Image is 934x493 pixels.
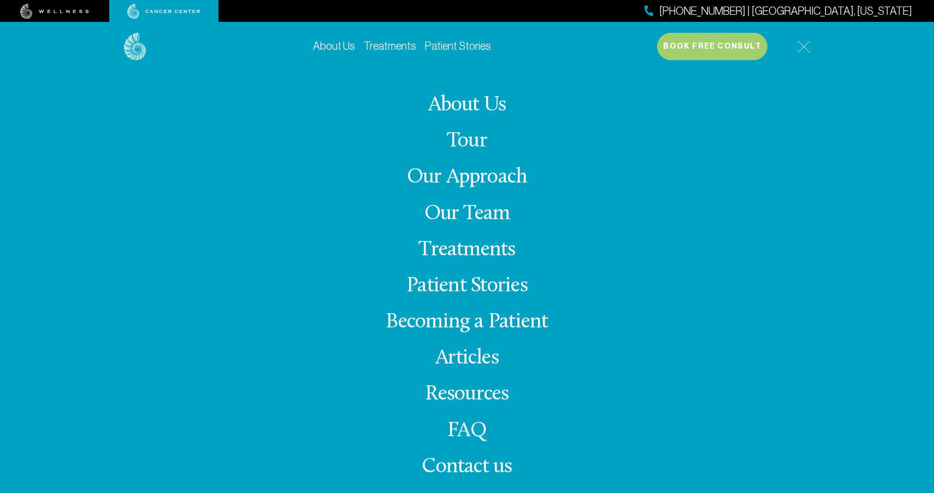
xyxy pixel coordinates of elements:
[364,40,416,52] a: Treatments
[124,33,146,61] img: logo
[447,420,487,442] a: FAQ
[406,275,528,297] a: Patient Stories
[424,203,510,225] a: Our Team
[447,131,487,152] a: Tour
[425,40,491,52] a: Patient Stories
[127,4,200,19] img: cancer center
[20,4,89,19] img: wellness
[386,312,548,333] a: Becoming a Patient
[797,40,810,53] img: icon-hamburger
[425,384,509,405] a: Resources
[428,95,506,116] a: About Us
[422,456,512,478] span: Contact us
[407,167,528,188] a: Our Approach
[435,348,499,369] a: Articles
[313,40,355,52] a: About Us
[645,3,912,19] a: [PHONE_NUMBER] | [GEOGRAPHIC_DATA], [US_STATE]
[659,3,912,19] span: [PHONE_NUMBER] | [GEOGRAPHIC_DATA], [US_STATE]
[418,239,515,261] a: Treatments
[657,33,767,60] button: Book Free Consult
